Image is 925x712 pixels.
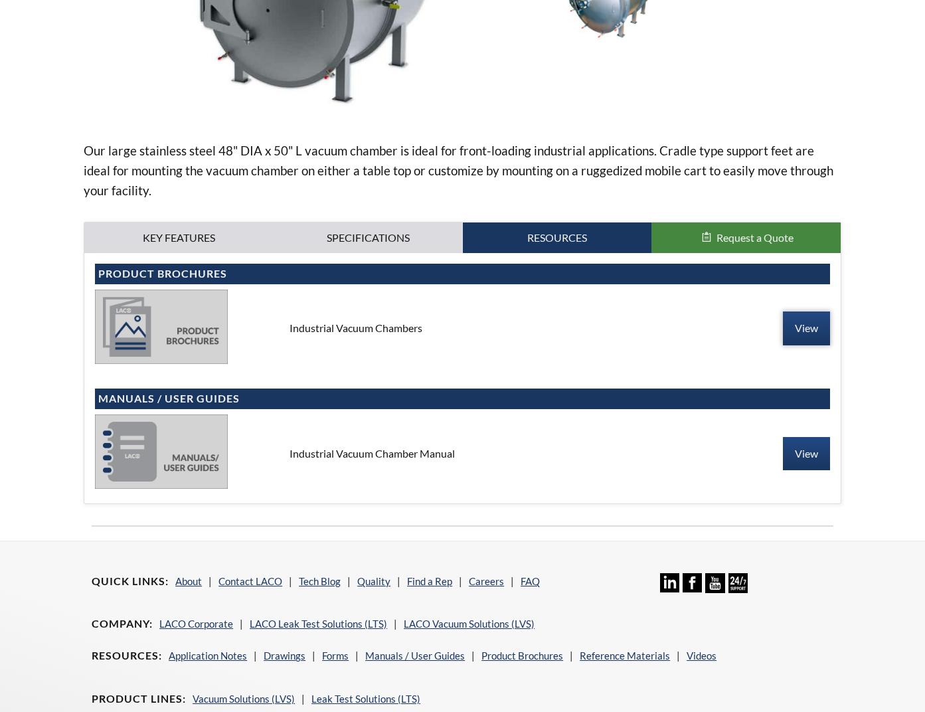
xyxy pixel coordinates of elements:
[728,583,748,595] a: 24/7 Support
[193,693,295,705] a: Vacuum Solutions (LVS)
[175,575,202,587] a: About
[84,222,274,253] a: Key Features
[264,650,305,662] a: Drawings
[783,437,830,470] a: View
[365,650,465,662] a: Manuals / User Guides
[92,649,162,663] h4: Resources
[783,311,830,345] a: View
[407,575,452,587] a: Find a Rep
[299,575,341,587] a: Tech Blog
[159,618,233,630] a: LACO Corporate
[580,650,670,662] a: Reference Materials
[169,650,247,662] a: Application Notes
[95,290,228,364] img: product_brochures-81b49242bb8394b31c113ade466a77c846893fb1009a796a1a03a1a1c57cbc37.jpg
[84,141,841,201] p: Our large stainless steel 48" DIA x 50" L vacuum chamber is ideal for front-loading industrial ap...
[279,321,646,335] div: Industrial Vacuum Chambers
[716,231,794,244] span: Request a Quote
[92,575,169,588] h4: Quick Links
[98,392,827,406] h4: Manuals / User Guides
[481,650,563,662] a: Product Brochures
[404,618,535,630] a: LACO Vacuum Solutions (LVS)
[463,222,652,253] a: Resources
[250,618,387,630] a: LACO Leak Test Solutions (LTS)
[279,446,646,461] div: Industrial Vacuum Chamber Manual
[92,692,186,706] h4: Product Lines
[311,693,420,705] a: Leak Test Solutions (LTS)
[357,575,390,587] a: Quality
[728,573,748,592] img: 24/7 Support Icon
[469,575,504,587] a: Careers
[521,575,540,587] a: FAQ
[218,575,282,587] a: Contact LACO
[98,267,827,281] h4: Product Brochures
[95,414,228,489] img: manuals-58eb83dcffeb6bffe51ad23c0c0dc674bfe46cf1c3d14eaecd86c55f24363f1d.jpg
[322,650,349,662] a: Forms
[687,650,716,662] a: Videos
[651,222,841,253] button: Request a Quote
[92,617,153,631] h4: Company
[274,222,463,253] a: Specifications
